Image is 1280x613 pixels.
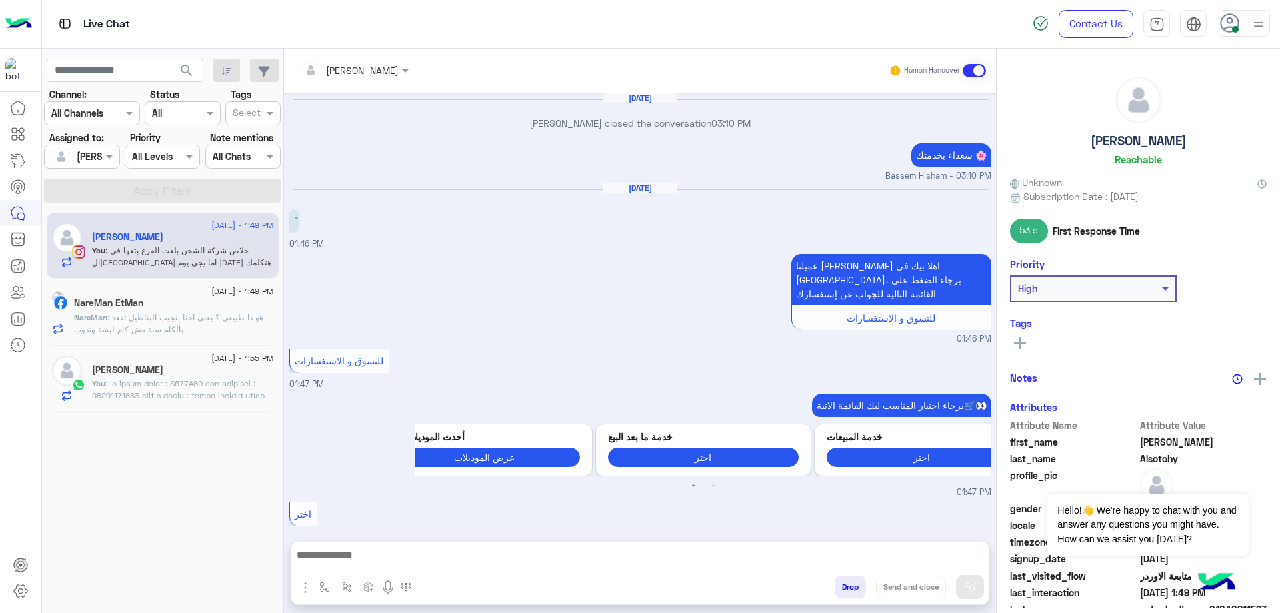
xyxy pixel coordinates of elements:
p: Live Chat [83,15,130,33]
span: [DATE] - 1:49 PM [211,285,273,297]
span: متابعة الاوردر [1140,569,1267,583]
button: اختر [608,448,799,467]
button: Apply Filters [44,179,281,203]
img: send attachment [297,580,313,596]
button: create order [358,576,380,598]
span: signup_date [1010,552,1137,566]
span: Attribute Value [1140,418,1267,432]
img: create order [363,582,374,592]
span: Mahmoud [1140,435,1267,449]
img: make a call [401,582,411,593]
h6: Notes [1010,372,1037,384]
span: last_name [1010,452,1137,466]
span: [DATE] - 1:55 PM [211,352,273,364]
span: search [179,63,195,79]
span: First Response Time [1053,224,1140,238]
h5: İbrahim Shabana [92,364,163,376]
img: spinner [1033,15,1049,31]
span: هو دا طبيعي ؟ يعني احنا بنجيب البناطيل تقعد بالكام سنة مش كام لبسة وتدوب [74,312,263,334]
img: notes [1232,374,1243,384]
span: 01:47 PM [957,486,991,499]
h6: Attributes [1010,401,1057,413]
span: 03:10 PM [711,117,751,129]
h5: [PERSON_NAME] [1091,133,1187,149]
img: tab [1186,17,1201,32]
span: [DATE] - 1:49 PM [211,219,273,231]
button: عرض الموديلات [389,448,580,467]
span: 53 s [1010,219,1048,243]
div: Select [231,105,261,123]
h5: NareMan EtMan [74,297,143,309]
label: Status [150,87,179,101]
img: Facebook [54,296,67,310]
button: 2 of 2 [707,480,720,493]
button: Trigger scenario [336,576,358,598]
img: add [1254,373,1266,385]
img: defaultAdmin.png [52,223,82,253]
button: select flow [314,576,336,598]
h6: Reachable [1115,153,1162,165]
span: timezone [1010,535,1137,549]
span: Subscription Date : [DATE] [1023,189,1139,203]
h6: Tags [1010,317,1267,329]
img: Instagram [72,245,85,259]
span: You [92,245,105,255]
span: profile_pic [1010,468,1137,499]
span: NareMan [74,312,107,322]
img: picture [52,291,64,303]
span: Bassem Hisham - 03:10 PM [885,170,991,183]
span: Alsotohy [1140,452,1267,466]
span: locale [1010,518,1137,532]
img: defaultAdmin.png [1116,77,1161,123]
span: اختر [295,508,311,520]
p: 12/9/2025, 1:46 PM [791,254,991,305]
span: للتسوق و الاستفسارات [295,355,383,366]
img: hulul-logo.png [1193,560,1240,606]
label: Note mentions [210,131,273,145]
h6: [DATE] [603,183,677,193]
img: tab [1149,17,1165,32]
span: 01:47 PM [289,379,324,389]
a: Contact Us [1059,10,1133,38]
p: 12/9/2025, 1:46 PM [289,209,299,233]
span: gender [1010,502,1137,516]
img: select flow [319,582,330,592]
img: WhatsApp [72,378,85,392]
p: خدمة ما بعد البيع [608,430,799,444]
img: Trigger scenario [341,582,352,592]
img: defaultAdmin.png [52,356,82,386]
label: Assigned to: [49,131,104,145]
label: Tags [231,87,251,101]
p: 11/9/2025, 3:10 PM [911,143,991,167]
h5: Mahmoud Alsotohy [92,231,163,243]
img: send voice note [380,580,396,596]
button: search [171,59,203,87]
span: Unknown [1010,175,1062,189]
span: last_visited_flow [1010,569,1137,583]
button: Drop [835,576,866,598]
span: خلاص شركة الشحن بلغت الفرع بتعها في الاوردر اما يجي يوم الاربعاء هتكلمك [92,245,271,267]
span: للتسوق و الاستفسارات [847,312,935,324]
a: tab [1143,10,1170,38]
span: 2025-09-12T10:49:49.8315476Z [1140,586,1267,600]
span: 01:46 PM [957,333,991,346]
img: tab [57,15,73,32]
span: You [92,378,105,388]
button: Send and close [876,576,946,598]
img: 713415422032625 [5,58,29,82]
span: first_name [1010,435,1137,449]
h6: Priority [1010,258,1045,270]
img: Logo [5,10,32,38]
button: 1 of 2 [687,480,700,493]
label: Channel: [49,87,87,101]
h6: [DATE] [603,93,677,103]
label: Priority [130,131,161,145]
p: [PERSON_NAME] closed the conversation [289,116,991,130]
p: أحدث الموديلات 👕 [389,430,580,444]
p: خدمة المبيعات [827,430,1017,444]
button: اختر [827,448,1017,467]
span: تم تاكيد الطلب : I126C26 رقم البوليصه : 51267407262 يوجد ف حسابك : تيشرت المرتجع بيوصل لينا ف خلا... [92,378,271,544]
span: last_interaction [1010,586,1137,600]
span: Attribute Name [1010,418,1137,432]
img: send message [963,580,977,594]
